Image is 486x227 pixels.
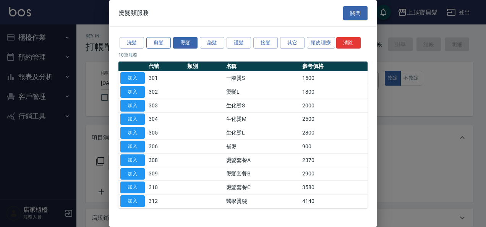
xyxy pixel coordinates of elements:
td: 2370 [300,153,368,167]
td: 1500 [300,71,368,85]
button: 關閉 [343,6,368,20]
button: 加入 [120,195,145,207]
th: 類別 [185,62,224,71]
button: 加入 [120,141,145,152]
th: 參考價格 [300,62,368,71]
button: 加入 [120,86,145,98]
td: 燙髮套餐A [224,153,301,167]
td: 301 [147,71,185,85]
button: 加入 [120,168,145,180]
td: 310 [147,181,185,195]
button: 加入 [120,127,145,139]
td: 生化燙S [224,99,301,112]
button: 頭皮理療 [307,37,335,49]
button: 染髮 [200,37,224,49]
td: 3580 [300,181,368,195]
td: 308 [147,153,185,167]
button: 加入 [120,113,145,125]
td: 2800 [300,126,368,140]
td: 900 [300,140,368,154]
th: 名稱 [224,62,301,71]
td: 304 [147,112,185,126]
td: 305 [147,126,185,140]
td: 302 [147,85,185,99]
td: 309 [147,167,185,181]
p: 10 筆服務 [118,52,368,58]
button: 加入 [120,154,145,166]
td: 一般燙S [224,71,301,85]
td: 2000 [300,99,368,112]
td: 補燙 [224,140,301,154]
td: 燙髮L [224,85,301,99]
button: 加入 [120,182,145,193]
td: 4140 [300,195,368,208]
button: 清除 [336,37,361,49]
button: 加入 [120,100,145,112]
td: 2500 [300,112,368,126]
td: 303 [147,99,185,112]
button: 洗髮 [120,37,144,49]
td: 醫學燙髮 [224,195,301,208]
button: 其它 [280,37,305,49]
button: 接髮 [253,37,278,49]
span: 燙髮類服務 [118,9,149,17]
td: 2900 [300,167,368,181]
td: 1800 [300,85,368,99]
th: 代號 [147,62,185,71]
td: 燙髮套餐C [224,181,301,195]
button: 加入 [120,72,145,84]
td: 燙髮套餐B [224,167,301,181]
button: 護髮 [227,37,251,49]
button: 剪髮 [146,37,171,49]
td: 312 [147,195,185,208]
td: 306 [147,140,185,154]
button: 燙髮 [173,37,198,49]
td: 生化燙M [224,112,301,126]
td: 生化燙L [224,126,301,140]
